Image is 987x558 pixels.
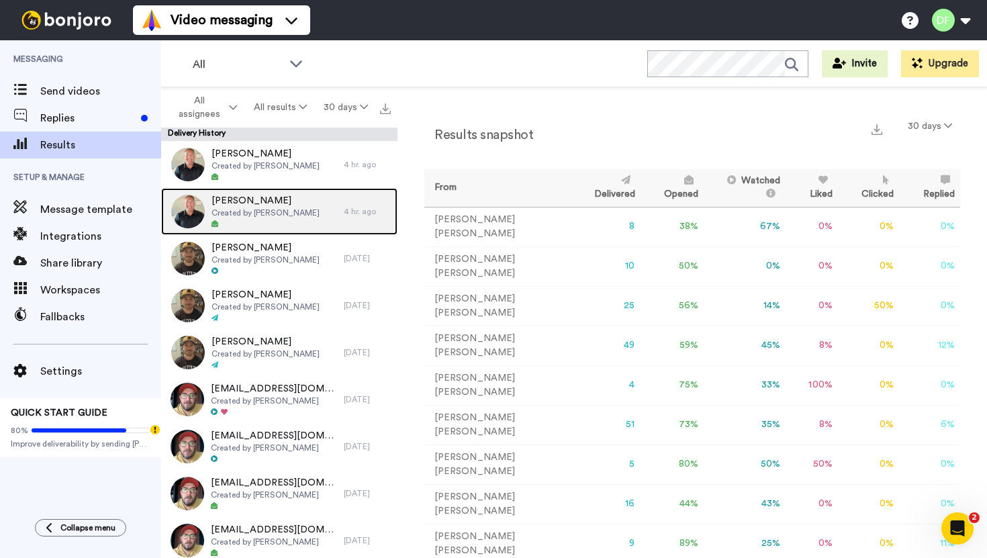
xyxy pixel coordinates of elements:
td: 0 % [704,246,786,286]
span: Workspaces [40,282,161,298]
a: [PERSON_NAME]Created by [PERSON_NAME][DATE] [161,282,397,329]
td: 10 [570,246,641,286]
span: Fallbacks [40,309,161,325]
div: [DATE] [344,394,391,405]
span: Send videos [40,83,161,99]
td: 56 % [641,286,704,326]
button: Export a summary of each team member’s results that match this filter now. [867,119,886,138]
td: 0 % [838,365,900,405]
div: Tooltip anchor [149,424,161,436]
button: Upgrade [901,50,979,77]
span: Message template [40,201,161,218]
iframe: Intercom live chat [941,512,974,545]
td: 50 % [641,246,704,286]
img: bj-logo-header-white.svg [16,11,117,30]
img: vm-color.svg [141,9,162,31]
button: All results [246,95,316,120]
div: 4 hr. ago [344,206,391,217]
a: [PERSON_NAME]Created by [PERSON_NAME][DATE] [161,329,397,376]
button: Invite [822,50,888,77]
img: f495a561-35db-429c-8248-d0c50d3c1db2-thumb.jpg [171,336,205,369]
td: 0 % [899,207,960,246]
td: [PERSON_NAME] [PERSON_NAME] [424,286,570,326]
td: 0 % [786,246,838,286]
a: [PERSON_NAME]Created by [PERSON_NAME][DATE] [161,235,397,282]
div: [DATE] [344,488,391,499]
a: [PERSON_NAME]Created by [PERSON_NAME]4 hr. ago [161,188,397,235]
td: 4 [570,365,641,405]
button: 30 days [315,95,376,120]
span: Share library [40,255,161,271]
td: 25 [570,286,641,326]
td: 59 % [641,326,704,365]
td: 0 % [838,207,900,246]
span: [PERSON_NAME] [211,194,320,207]
th: Watched [704,169,786,207]
span: Results [40,137,161,153]
td: 0 % [786,286,838,326]
td: 0 % [786,207,838,246]
td: 43 % [704,484,786,524]
td: 8 % [786,405,838,445]
span: [PERSON_NAME] [211,241,320,254]
td: 49 [570,326,641,365]
th: Opened [641,169,704,207]
td: 50 % [704,445,786,484]
img: export.svg [872,124,882,135]
span: Created by [PERSON_NAME] [211,537,337,547]
a: [EMAIL_ADDRESS][DOMAIN_NAME]Created by [PERSON_NAME][DATE] [161,376,397,423]
img: 798c175a-a5c7-4dac-a0e8-12d566e0bf54-thumb.jpg [171,242,205,275]
td: 75 % [641,365,704,405]
th: Liked [786,169,838,207]
td: 0 % [838,246,900,286]
div: [DATE] [344,441,391,452]
img: 313cce69-a816-41a3-ade2-65f741f20998-thumb.jpg [171,148,205,181]
span: Improve deliverability by sending [PERSON_NAME]’s from your own email [11,438,150,449]
td: 0 % [899,365,960,405]
span: 2 [969,512,980,523]
span: [EMAIL_ADDRESS][DOMAIN_NAME] [211,476,337,490]
button: 30 days [900,114,960,138]
th: Delivered [570,169,641,207]
span: All [193,56,283,73]
td: 8 % [786,326,838,365]
td: 8 [570,207,641,246]
img: 3d5da895-7b4b-43f9-99c9-efb4293361b3-thumb.jpg [171,524,204,557]
span: [PERSON_NAME] [211,288,320,301]
td: 100 % [786,365,838,405]
td: 35 % [704,405,786,445]
span: [EMAIL_ADDRESS][DOMAIN_NAME] [211,523,337,537]
td: 0 % [838,405,900,445]
a: [EMAIL_ADDRESS][DOMAIN_NAME]Created by [PERSON_NAME][DATE] [161,423,397,470]
div: [DATE] [344,535,391,546]
td: 50 % [838,286,900,326]
img: export.svg [380,103,391,114]
td: 51 [570,405,641,445]
td: 33 % [704,365,786,405]
a: [EMAIL_ADDRESS][DOMAIN_NAME]Created by [PERSON_NAME][DATE] [161,470,397,517]
td: 0 % [899,445,960,484]
td: 73 % [641,405,704,445]
span: 80% [11,425,28,436]
img: 00de0915-ff7f-48b8-8d02-f1ac3f46809c-thumb.jpg [171,195,205,228]
span: Video messaging [171,11,273,30]
span: [PERSON_NAME] [211,147,320,160]
h2: Results snapshot [424,128,533,142]
td: [PERSON_NAME] [PERSON_NAME] [424,445,570,484]
span: Collapse menu [60,522,115,533]
img: eb312c6e-bf91-4ddc-b5fb-83ce6af34a39-thumb.jpg [171,289,205,322]
button: Collapse menu [35,519,126,537]
td: 38 % [641,207,704,246]
td: 0 % [838,445,900,484]
span: Created by [PERSON_NAME] [211,396,337,406]
img: 9afc194e-8b05-4b89-ad68-977c282b4107-thumb.jpg [171,383,204,416]
span: Created by [PERSON_NAME] [211,254,320,265]
div: 4 hr. ago [344,159,391,170]
span: Created by [PERSON_NAME] [211,207,320,218]
span: [EMAIL_ADDRESS][DOMAIN_NAME] [211,382,337,396]
td: 0 % [838,326,900,365]
td: [PERSON_NAME] [PERSON_NAME] [424,405,570,445]
td: 0 % [786,484,838,524]
th: Clicked [838,169,900,207]
td: 6 % [899,405,960,445]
